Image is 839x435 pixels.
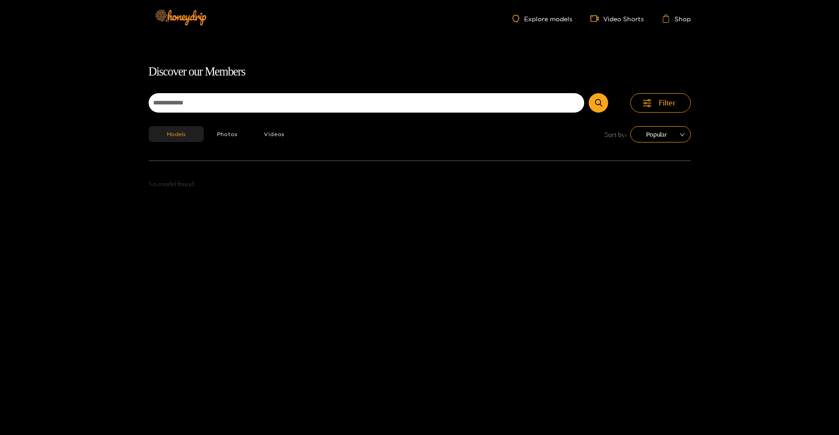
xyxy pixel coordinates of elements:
a: Explore models [512,15,572,23]
h1: Discover our Members [149,62,691,81]
button: Submit Search [589,93,608,113]
button: Videos [251,126,298,142]
span: video-camera [591,14,603,23]
a: Shop [662,14,691,23]
div: sort [630,126,691,142]
span: Filter [659,98,676,108]
a: Video Shorts [591,14,644,23]
span: Popular [637,128,684,141]
button: Filter [630,93,691,113]
p: No model found. [149,179,691,189]
button: Models [149,126,204,142]
button: Photos [204,126,251,142]
span: Sort by: [605,129,627,140]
